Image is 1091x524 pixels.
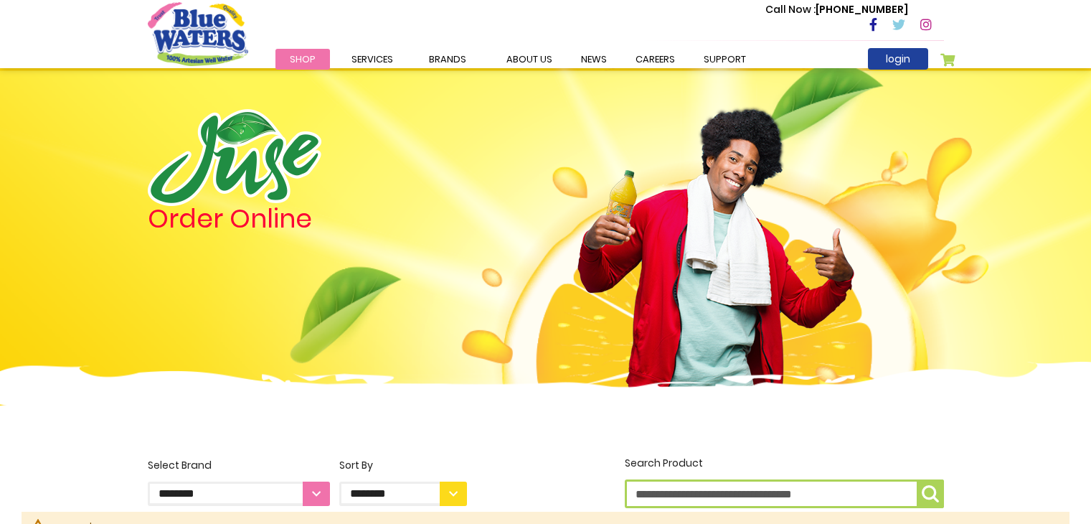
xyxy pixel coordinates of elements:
[148,2,248,65] a: store logo
[339,482,467,506] select: Sort By
[625,479,944,508] input: Search Product
[290,52,316,66] span: Shop
[148,206,467,232] h4: Order Online
[922,485,939,502] img: search-icon.png
[148,458,330,506] label: Select Brand
[621,49,689,70] a: careers
[765,2,908,17] p: [PHONE_NUMBER]
[148,109,321,206] img: logo
[492,49,567,70] a: about us
[429,52,466,66] span: Brands
[351,52,393,66] span: Services
[765,2,816,17] span: Call Now :
[689,49,760,70] a: support
[625,456,944,508] label: Search Product
[576,83,856,390] img: man.png
[339,458,467,473] div: Sort By
[148,482,330,506] select: Select Brand
[868,48,928,70] a: login
[917,479,944,508] button: Search Product
[567,49,621,70] a: News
